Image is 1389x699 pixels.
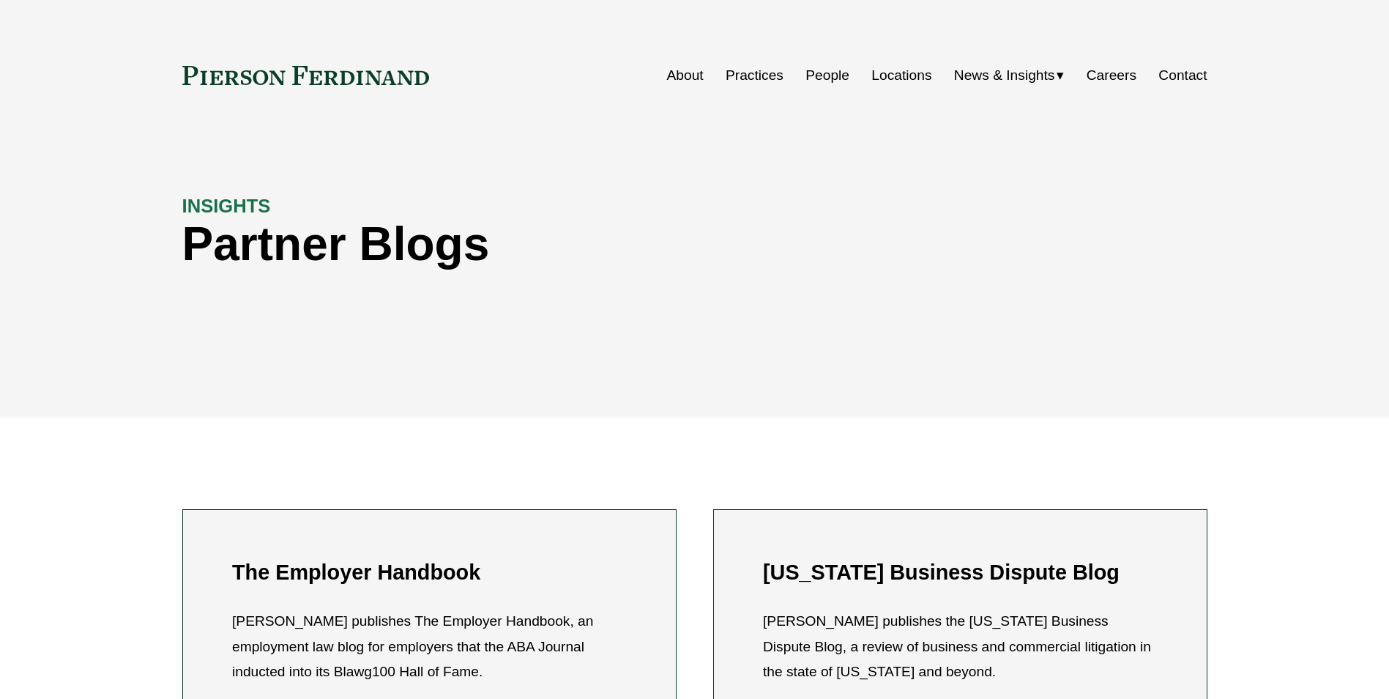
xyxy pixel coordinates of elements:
[954,63,1055,89] span: News & Insights
[182,218,951,271] h1: Partner Blogs
[763,609,1157,685] p: [PERSON_NAME] publishes the [US_STATE] Business Dispute Blog, a review of business and commercial...
[232,560,626,585] h2: The Employer Handbook
[726,62,783,89] a: Practices
[954,62,1065,89] a: folder dropdown
[1087,62,1136,89] a: Careers
[667,62,704,89] a: About
[1158,62,1207,89] a: Contact
[805,62,849,89] a: People
[182,196,271,216] strong: INSIGHTS
[763,560,1157,585] h2: [US_STATE] Business Dispute Blog
[871,62,931,89] a: Locations
[232,609,626,685] p: [PERSON_NAME] publishes The Employer Handbook, an employment law blog for employers that the ABA ...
